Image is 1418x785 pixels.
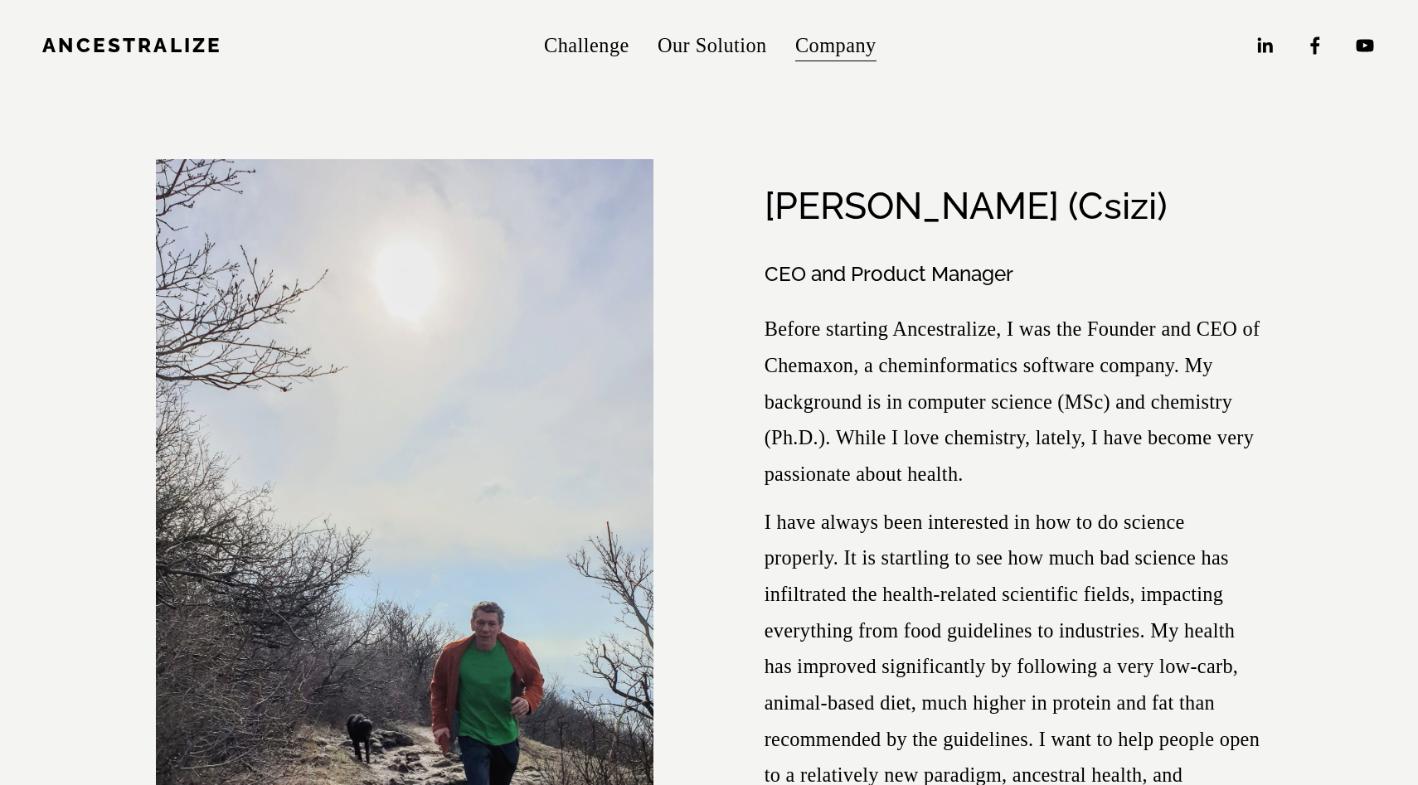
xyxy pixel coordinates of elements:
a: folder dropdown [795,26,877,66]
p: Before starting Ancestralize, I was the Founder and CEO of Chemaxon, a cheminformatics software c... [765,311,1262,492]
span: Company [795,27,877,64]
a: YouTube [1354,35,1376,56]
a: Ancestralize [42,33,222,57]
h2: [PERSON_NAME] (Csizi) [765,184,1168,227]
a: Our Solution [658,26,767,66]
a: LinkedIn [1254,35,1275,56]
a: Challenge [544,26,629,66]
h3: CEO and Product Manager [765,260,1262,288]
a: Facebook [1304,35,1326,56]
